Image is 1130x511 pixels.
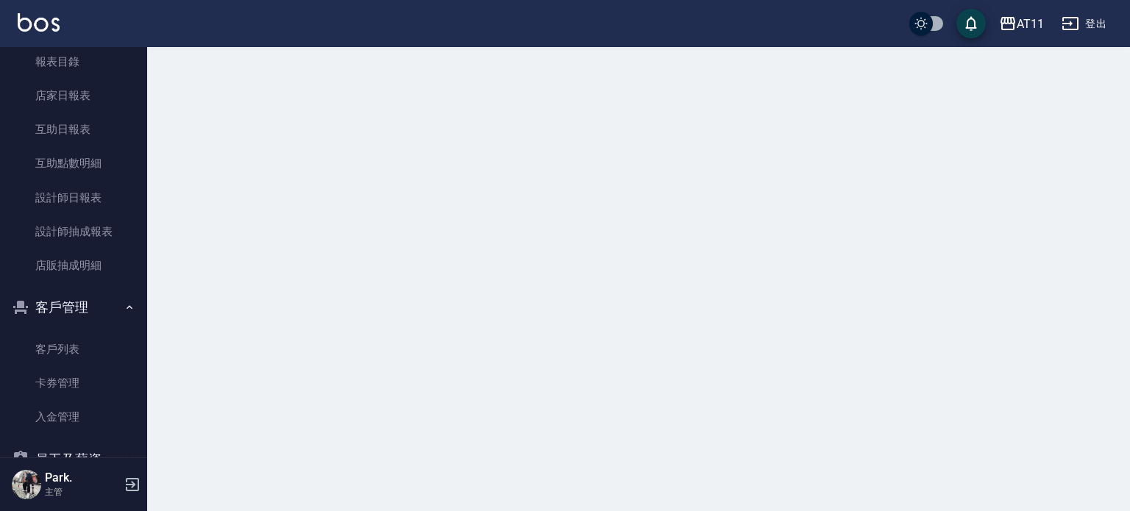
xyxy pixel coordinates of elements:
[6,146,141,180] a: 互助點數明細
[1017,15,1044,33] div: AT11
[6,79,141,112] a: 店家日報表
[6,45,141,79] a: 報表目錄
[6,440,141,479] button: 員工及薪資
[45,485,120,499] p: 主管
[6,249,141,282] a: 店販抽成明細
[956,9,986,38] button: save
[6,366,141,400] a: 卡券管理
[6,112,141,146] a: 互助日報表
[6,181,141,215] a: 設計師日報表
[6,332,141,366] a: 客戶列表
[1056,10,1112,37] button: 登出
[45,471,120,485] h5: Park.
[993,9,1050,39] button: AT11
[6,400,141,434] a: 入金管理
[6,288,141,326] button: 客戶管理
[12,470,41,499] img: Person
[18,13,60,32] img: Logo
[6,215,141,249] a: 設計師抽成報表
